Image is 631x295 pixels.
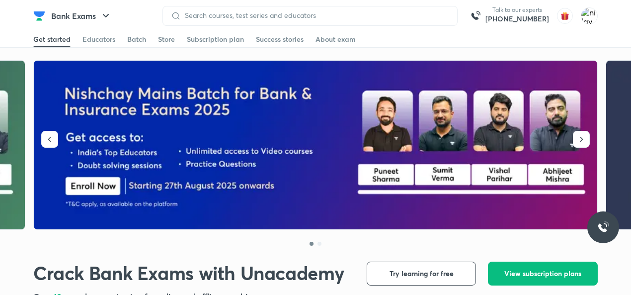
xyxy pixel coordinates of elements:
[127,31,146,47] a: Batch
[33,262,344,285] h1: Crack Bank Exams with Unacademy
[485,6,549,14] p: Talk to our experts
[597,221,609,233] img: ttu
[158,31,175,47] a: Store
[367,262,476,286] button: Try learning for free
[82,31,115,47] a: Educators
[488,262,598,286] button: View subscription plans
[256,31,304,47] a: Success stories
[466,6,485,26] img: call-us
[187,31,244,47] a: Subscription plan
[581,7,598,24] img: nilay Rajput
[315,34,356,44] div: About exam
[181,11,449,19] input: Search courses, test series and educators
[45,6,118,26] button: Bank Exams
[504,269,581,279] span: View subscription plans
[82,34,115,44] div: Educators
[315,31,356,47] a: About exam
[485,14,549,24] a: [PHONE_NUMBER]
[557,8,573,24] img: avatar
[33,31,71,47] a: Get started
[33,10,45,22] img: Company Logo
[158,34,175,44] div: Store
[187,34,244,44] div: Subscription plan
[33,34,71,44] div: Get started
[127,34,146,44] div: Batch
[390,269,454,279] span: Try learning for free
[256,34,304,44] div: Success stories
